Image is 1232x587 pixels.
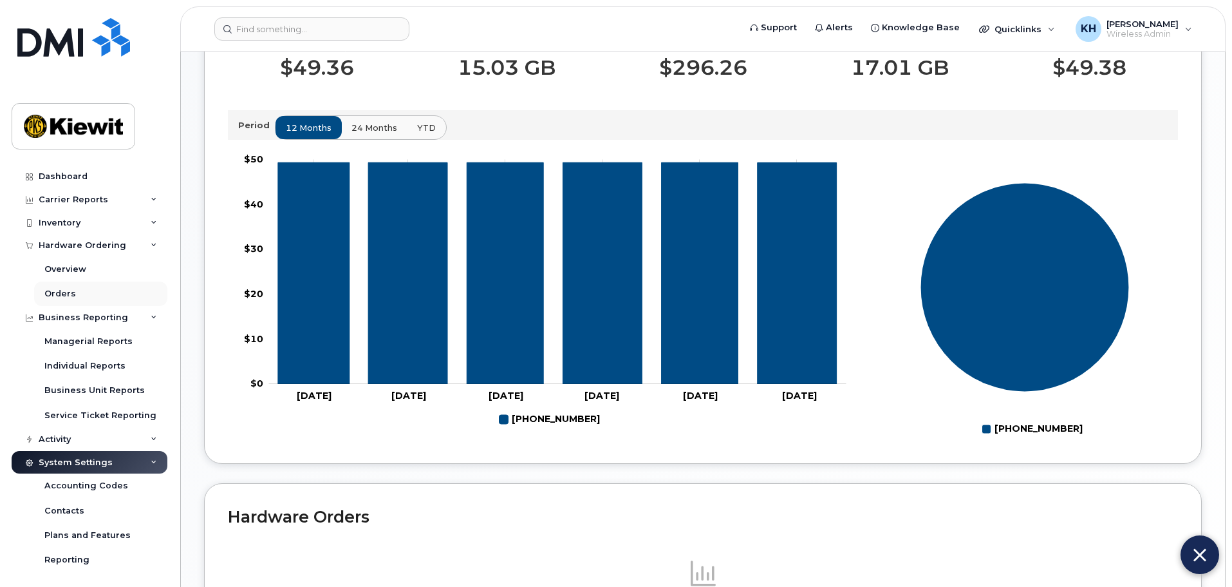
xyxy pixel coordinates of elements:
[244,198,263,210] tspan: $40
[994,24,1041,34] span: Quicklinks
[244,244,263,255] tspan: $30
[280,56,354,79] p: $49.36
[584,390,619,401] tspan: [DATE]
[1052,56,1126,79] p: $49.38
[741,15,806,41] a: Support
[214,17,409,41] input: Find something...
[683,390,718,401] tspan: [DATE]
[851,56,949,79] p: 17.01 GB
[499,409,600,430] g: Legend
[244,333,263,345] tspan: $10
[1193,544,1206,566] img: Close chat
[782,390,817,401] tspan: [DATE]
[862,15,969,41] a: Knowledge Base
[659,56,747,79] p: $296.26
[761,21,797,34] span: Support
[806,15,862,41] a: Alerts
[882,21,960,34] span: Knowledge Base
[228,507,1178,526] h2: Hardware Orders
[499,409,600,430] g: 808-640-9872
[391,390,426,401] tspan: [DATE]
[1067,16,1201,42] div: Ke Hemingway
[244,153,263,165] tspan: $50
[920,183,1130,392] g: Series
[351,122,397,134] span: 24 months
[238,119,275,131] p: Period
[920,183,1130,440] g: Chart
[1081,21,1096,37] span: KH
[970,16,1064,42] div: Quicklinks
[244,288,263,300] tspan: $20
[489,390,523,401] tspan: [DATE]
[968,194,1226,581] iframe: Five9 LiveChat
[826,21,853,34] span: Alerts
[458,56,555,79] p: 15.03 GB
[417,122,436,134] span: YTD
[1106,29,1179,39] span: Wireless Admin
[297,390,331,401] tspan: [DATE]
[278,163,837,385] g: 808-640-9872
[1106,19,1179,29] span: [PERSON_NAME]
[244,153,846,430] g: Chart
[250,378,263,389] tspan: $0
